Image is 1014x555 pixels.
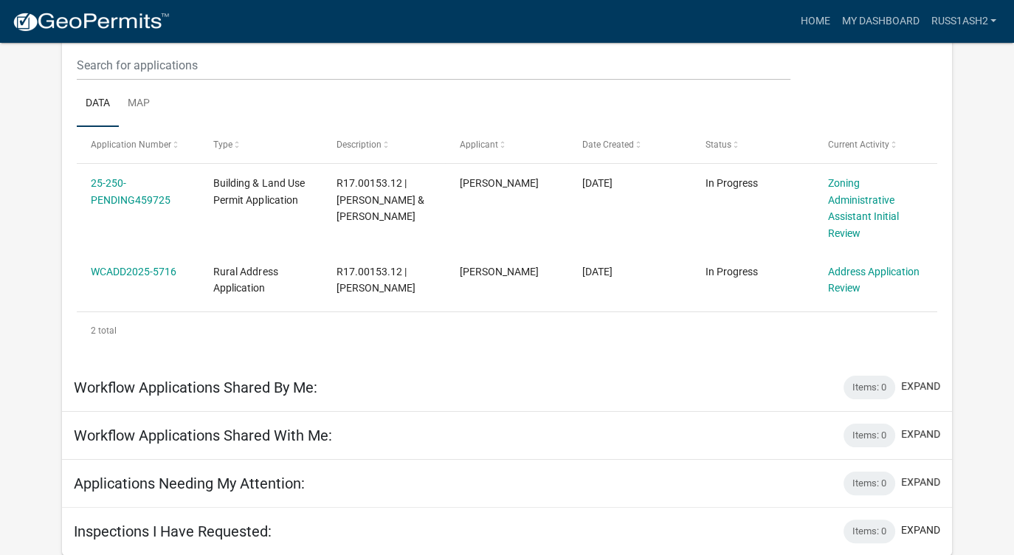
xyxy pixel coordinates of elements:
[77,50,790,80] input: Search for applications
[844,472,895,495] div: Items: 0
[814,127,937,162] datatable-header-cell: Current Activity
[844,424,895,447] div: Items: 0
[844,520,895,543] div: Items: 0
[445,127,568,162] datatable-header-cell: Applicant
[119,80,159,128] a: Map
[706,139,731,150] span: Status
[582,177,613,189] span: 08/05/2025
[901,379,940,394] button: expand
[828,177,899,239] a: Zoning Administrative Assistant Initial Review
[337,266,415,294] span: R17.00153.12 | Riley, Ashley
[828,139,889,150] span: Current Activity
[582,139,634,150] span: Date Created
[91,139,171,150] span: Application Number
[460,177,539,189] span: Ashley Riley
[844,376,895,399] div: Items: 0
[706,266,758,277] span: In Progress
[925,7,1002,35] a: Russ1Ash2
[582,266,613,277] span: 08/05/2025
[901,523,940,538] button: expand
[460,139,498,150] span: Applicant
[91,266,176,277] a: WCADD2025-5716
[337,177,424,223] span: R17.00153.12 | RUSSELL & ASHLEY RILEY
[199,127,323,162] datatable-header-cell: Type
[213,266,277,294] span: Rural Address Application
[213,177,304,206] span: Building & Land Use Permit Application
[77,80,119,128] a: Data
[568,127,691,162] datatable-header-cell: Date Created
[77,127,200,162] datatable-header-cell: Application Number
[213,139,232,150] span: Type
[74,427,332,444] h5: Workflow Applications Shared With Me:
[91,177,170,206] a: 25-250-PENDING459725
[706,177,758,189] span: In Progress
[901,475,940,490] button: expand
[460,266,539,277] span: Ashley Riley
[74,475,305,492] h5: Applications Needing My Attention:
[74,379,317,396] h5: Workflow Applications Shared By Me:
[835,7,925,35] a: My Dashboard
[691,127,815,162] datatable-header-cell: Status
[337,139,382,150] span: Description
[323,127,446,162] datatable-header-cell: Description
[828,266,920,294] a: Address Application Review
[74,523,272,540] h5: Inspections I Have Requested:
[77,312,938,349] div: 2 total
[794,7,835,35] a: Home
[901,427,940,442] button: expand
